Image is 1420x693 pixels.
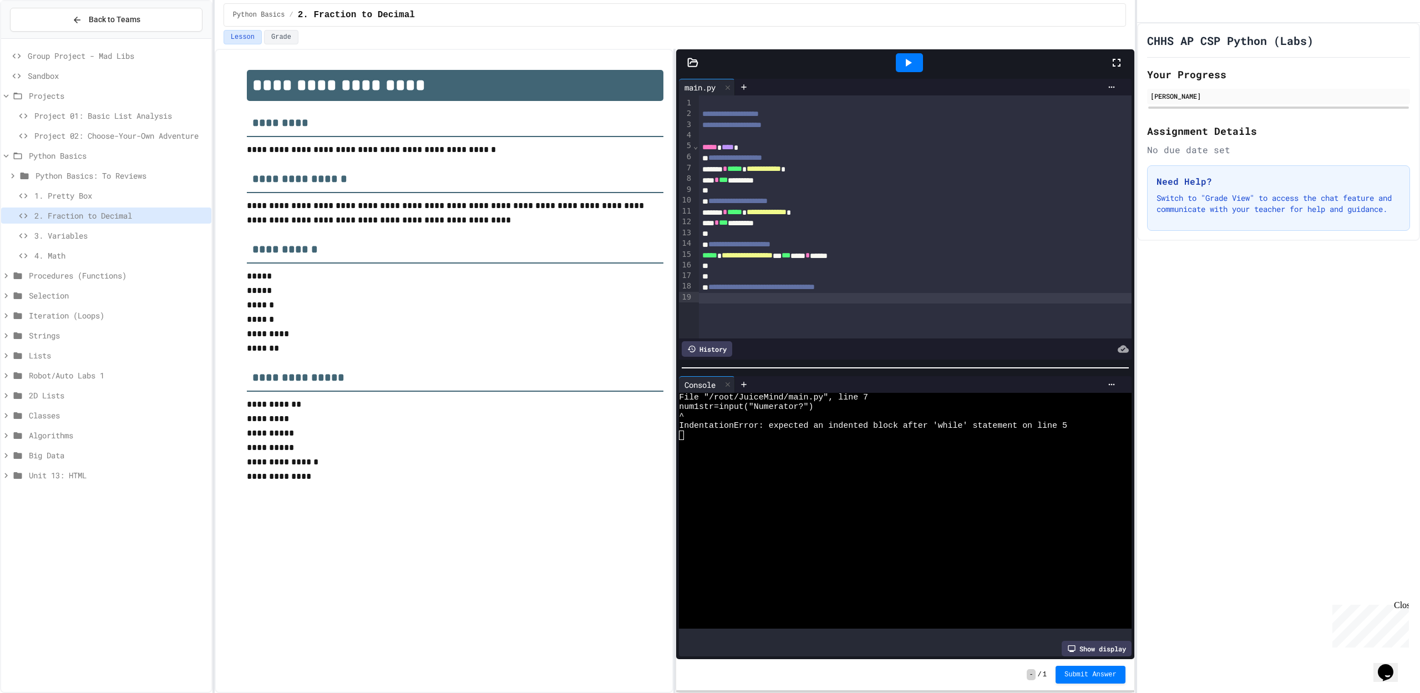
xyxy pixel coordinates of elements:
[679,216,693,227] div: 12
[693,141,698,150] span: Fold line
[679,376,735,393] div: Console
[679,108,693,119] div: 2
[679,393,868,402] span: File "/root/JuiceMind/main.py", line 7
[679,238,693,249] div: 14
[29,350,207,361] span: Lists
[679,195,693,206] div: 10
[1147,123,1410,139] h2: Assignment Details
[1147,33,1313,48] h1: CHHS AP CSP Python (Labs)
[679,270,693,281] div: 17
[28,50,207,62] span: Group Project - Mad Libs
[1062,641,1132,656] div: Show display
[1056,666,1125,684] button: Submit Answer
[34,210,207,221] span: 2. Fraction to Decimal
[682,341,732,357] div: History
[10,8,202,32] button: Back to Teams
[679,281,693,292] div: 18
[29,370,207,381] span: Robot/Auto Labs 1
[679,173,693,184] div: 8
[35,170,207,181] span: Python Basics: To Reviews
[679,140,693,151] div: 5
[224,30,262,44] button: Lesson
[28,70,207,82] span: Sandbox
[29,90,207,102] span: Projects
[29,290,207,301] span: Selection
[34,230,207,241] span: 3. Variables
[34,190,207,201] span: 1. Pretty Box
[298,8,415,22] span: 2. Fraction to Decimal
[679,260,693,270] div: 16
[679,130,693,140] div: 4
[34,250,207,261] span: 4. Math
[679,421,1067,431] span: IndentationError: expected an indented block after 'while' statement on line 5
[679,82,721,93] div: main.py
[29,150,207,161] span: Python Basics
[679,249,693,260] div: 15
[679,98,693,108] div: 1
[289,11,293,19] span: /
[34,130,207,141] span: Project 02: Choose-Your-Own Adventure
[679,119,693,130] div: 3
[679,292,693,302] div: 19
[679,151,693,163] div: 6
[1027,669,1035,680] span: -
[4,4,77,70] div: Chat with us now!Close
[1043,670,1047,679] span: 1
[679,402,813,412] span: num1str=input("Numerator?")
[1157,193,1401,215] p: Switch to "Grade View" to access the chat feature and communicate with your teacher for help and ...
[29,330,207,341] span: Strings
[1157,175,1401,188] h3: Need Help?
[29,469,207,481] span: Unit 13: HTML
[233,11,285,19] span: Python Basics
[1147,67,1410,82] h2: Your Progress
[29,390,207,401] span: 2D Lists
[1038,670,1042,679] span: /
[1373,649,1409,682] iframe: chat widget
[679,379,721,391] div: Console
[29,409,207,421] span: Classes
[1064,670,1117,679] span: Submit Answer
[1147,143,1410,156] div: No due date set
[89,14,140,26] span: Back to Teams
[1328,600,1409,648] iframe: chat widget
[679,79,735,95] div: main.py
[29,270,207,281] span: Procedures (Functions)
[679,412,684,421] span: ^
[679,184,693,195] div: 9
[29,449,207,461] span: Big Data
[679,206,693,217] div: 11
[1150,91,1407,101] div: [PERSON_NAME]
[264,30,298,44] button: Grade
[29,429,207,441] span: Algorithms
[29,310,207,321] span: Iteration (Loops)
[679,227,693,238] div: 13
[34,110,207,122] span: Project 01: Basic List Analysis
[679,163,693,174] div: 7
